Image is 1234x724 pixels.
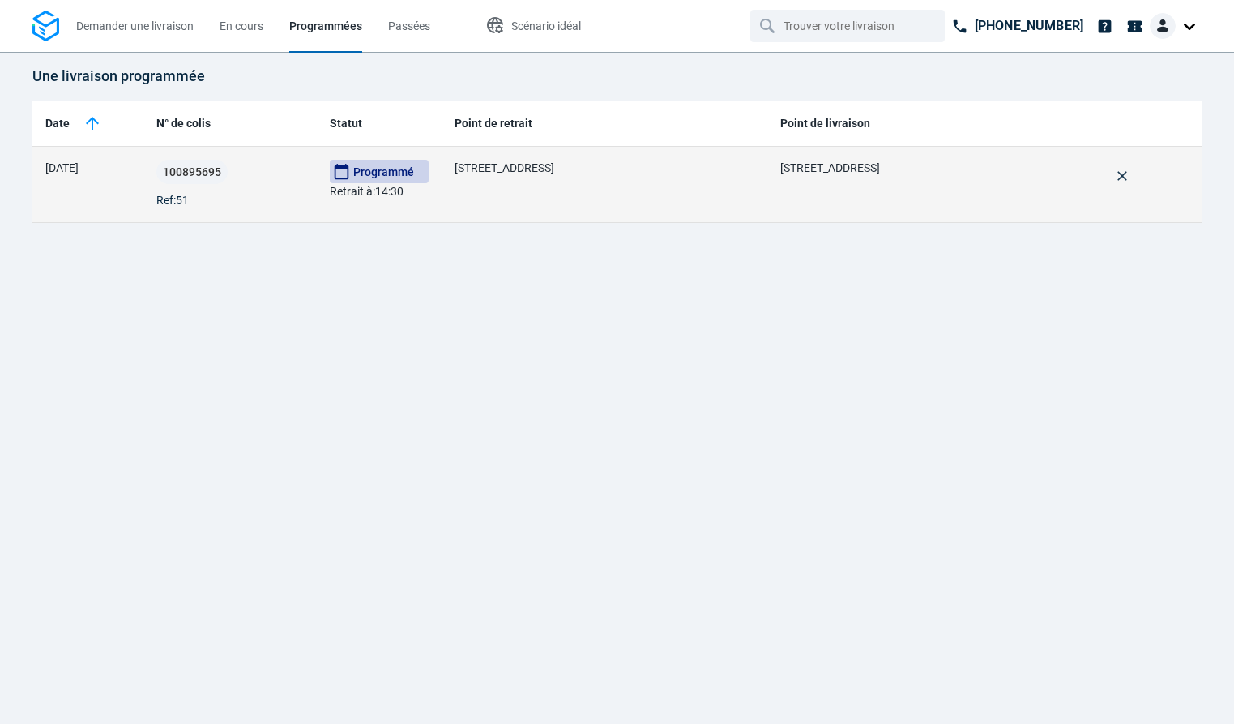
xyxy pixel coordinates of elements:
[330,160,429,200] p: Retrait à :
[32,11,59,42] img: Logo
[330,160,429,183] span: Programmé
[975,16,1083,36] p: [PHONE_NUMBER]
[780,115,870,132] span: Point de livraison
[945,10,1090,42] a: [PHONE_NUMBER]
[76,19,194,32] span: Demander une livraison
[1150,13,1176,39] img: Client
[220,19,263,32] span: En cours
[784,11,915,41] input: Trouver votre livraison
[289,19,362,32] span: Programmées
[455,115,532,132] span: Point de retrait
[156,160,228,184] button: 100895695
[455,161,554,174] span: [STREET_ADDRESS]
[388,19,430,32] span: Passées
[32,67,205,84] span: Une livraison programmée
[163,166,221,178] span: 100895695
[156,115,211,132] span: N° de colis
[375,185,404,198] span: 14:30
[330,115,362,132] span: Statut
[511,19,581,32] span: Scénario idéal
[780,161,880,174] span: [STREET_ADDRESS]
[45,115,70,132] span: Date
[45,161,79,174] span: [DATE]
[156,192,189,208] span: Ref: 51
[32,101,143,147] th: Toggle SortBy
[83,114,102,133] img: sorting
